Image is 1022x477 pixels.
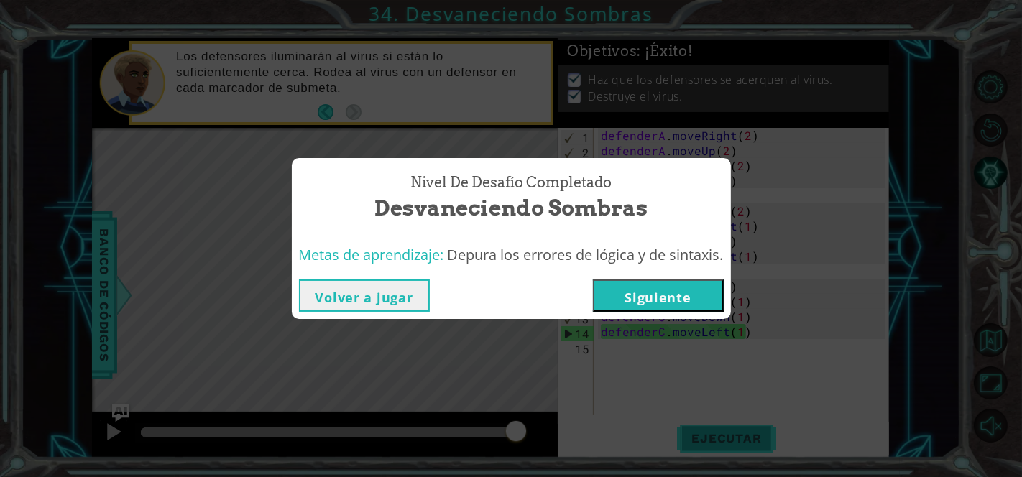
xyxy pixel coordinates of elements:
button: Volver a jugar [299,279,430,312]
button: Siguiente [593,279,724,312]
span: Depura los errores de lógica y de sintaxis. [448,245,724,264]
span: Metas de aprendizaje: [299,245,444,264]
span: Desvaneciendo Sombras [374,193,648,223]
span: Nivel de desafío Completado [410,172,612,193]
